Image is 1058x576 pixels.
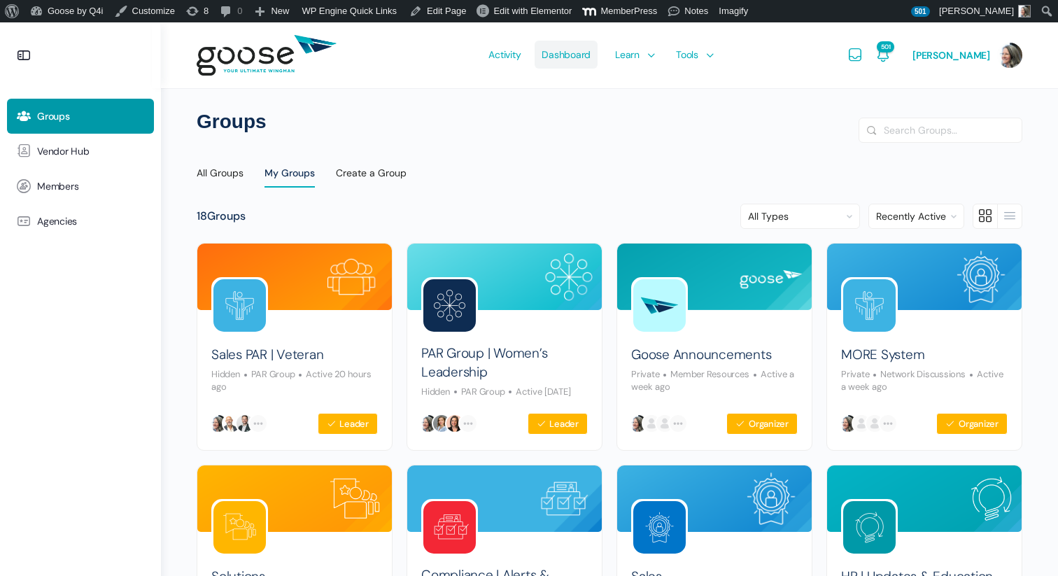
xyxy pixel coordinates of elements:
[264,157,315,190] a: My Groups
[421,386,450,398] span: Hidden
[407,465,602,532] img: Group cover image
[37,216,77,227] span: Agencies
[211,368,240,380] span: Hidden
[615,22,640,87] span: Learn
[197,157,1022,190] nav: Directory menu
[838,414,858,433] img: Wendy Keneipp
[197,209,207,223] span: 18
[505,386,571,398] p: Active [DATE]
[633,501,686,554] img: Group logo of Sales
[608,22,658,88] a: Learn
[843,279,896,332] img: Group logo of MORE System
[423,501,476,554] img: Group logo of Compliance | Alerts & Webinars
[841,346,924,365] a: MORE System
[912,22,1022,88] a: [PERSON_NAME]
[197,244,392,310] img: Group cover image
[197,209,246,224] div: Groups
[617,465,812,532] img: Group cover image
[628,414,648,433] img: Wendy Keneipp
[631,346,771,365] a: Goose Announcements
[7,99,154,134] a: Groups
[37,111,70,122] span: Groups
[481,22,528,88] a: Activity
[841,368,869,380] span: Private
[936,413,1008,435] button: Organizer
[852,414,871,433] img: Christopher Orozco
[659,368,749,380] span: Member Resources
[264,167,315,188] div: My Groups
[37,146,90,157] span: Vendor Hub
[336,167,407,188] div: Create a Group
[197,167,244,188] div: All Groups
[197,157,244,190] a: All Groups
[542,22,591,87] span: Dashboard
[7,169,154,204] a: Members
[7,134,154,169] a: Vendor Hub
[988,509,1058,576] iframe: Chat Widget
[421,344,588,381] a: PAR Group | Women’s Leadership
[642,414,661,433] img: Christopher Orozco
[240,368,295,380] span: PAR Group
[211,346,323,365] a: Sales PAR | Veteran
[676,22,698,87] span: Tools
[631,368,794,393] p: Active a week ago
[445,414,465,433] img: Erin Issac
[213,501,266,554] img: Group logo of Solutions
[418,414,438,433] img: Wendy Keneipp
[197,465,392,532] img: Group cover image
[7,204,154,239] a: Agencies
[488,22,521,87] span: Activity
[423,279,476,332] img: Group logo of PAR Group | Women’s Leadership
[827,244,1022,310] img: Group cover image
[213,279,266,332] img: Group logo of Sales PAR | Veteran
[911,6,930,17] span: 501
[209,414,228,433] img: Wendy Keneipp
[669,22,717,88] a: Tools
[336,157,407,190] a: Create a Group
[318,413,378,435] button: Leader
[841,368,1003,393] p: Active a week ago
[875,22,891,88] a: Notifications
[843,501,896,554] img: Group logo of HR | Updates & Education
[528,413,588,435] button: Leader
[912,49,990,62] span: [PERSON_NAME]
[211,368,372,393] p: Active 20 hours ago
[235,414,255,433] img: Kevin Curran
[631,368,659,380] span: Private
[859,118,1022,142] input: Search Groups…
[633,279,686,332] img: Group logo of Goose Announcements
[617,244,812,310] img: Group cover image
[407,244,602,310] img: Group cover image
[869,368,965,380] span: Network Discussions
[726,413,798,435] button: Organizer
[450,386,505,398] span: PAR Group
[847,22,863,88] a: Messages
[493,6,572,16] span: Edit with Elementor
[865,414,884,433] img: Amanda Alvarez
[535,22,598,88] a: Dashboard
[197,109,1022,134] h1: Groups
[37,181,78,192] span: Members
[877,41,894,52] span: 501
[655,414,675,433] img: Amanda Alvarez
[432,414,451,433] img: Eliza Leder
[827,465,1022,532] img: Group cover image
[222,414,241,433] img: Kevin Trokey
